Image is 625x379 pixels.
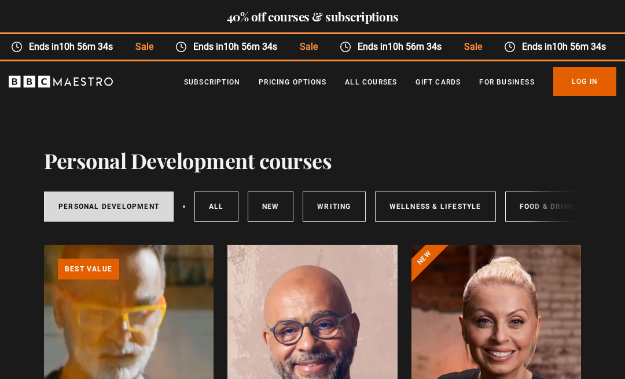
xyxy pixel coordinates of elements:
[303,192,365,222] a: Writing
[58,259,119,279] p: Best value
[259,76,326,88] a: Pricing Options
[416,76,461,88] a: Gift Cards
[22,40,123,54] span: Ends in
[194,192,238,222] a: All
[124,40,164,54] span: Sale
[59,41,113,52] time: 10h 56m 34s
[553,67,616,96] a: Log In
[453,40,492,54] span: Sale
[223,41,277,52] time: 10h 56m 34s
[375,192,496,222] a: Wellness & Lifestyle
[44,148,332,172] h1: Personal Development courses
[9,73,113,90] svg: BBC Maestro
[288,40,328,54] span: Sale
[186,40,288,54] span: Ends in
[351,40,452,54] span: Ends in
[505,192,589,222] a: Food & Drink
[479,76,534,88] a: For business
[184,76,240,88] a: Subscription
[248,192,294,222] a: New
[515,40,616,54] span: Ends in
[44,192,174,222] a: Personal Development
[345,76,397,88] a: All Courses
[184,67,616,96] nav: Primary
[552,41,605,52] time: 10h 56m 34s
[387,41,441,52] time: 10h 56m 34s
